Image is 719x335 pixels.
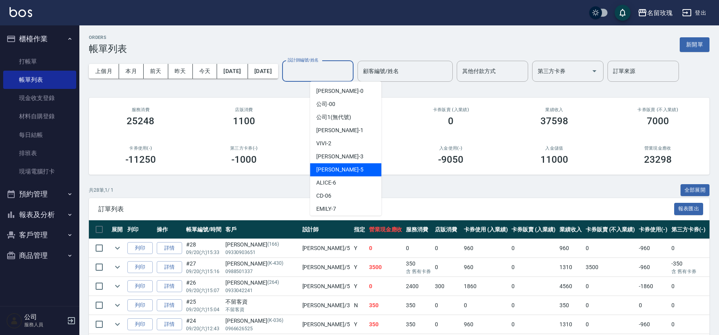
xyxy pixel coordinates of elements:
td: [PERSON_NAME] /5 [300,277,352,296]
td: 0 [509,258,558,277]
button: 列印 [127,299,153,312]
button: save [615,5,631,21]
button: [DATE] [217,64,248,79]
th: 第三方卡券(-) [669,220,707,239]
button: expand row [112,261,123,273]
td: [PERSON_NAME] /5 [300,258,352,277]
button: 報表及分析 [3,204,76,225]
td: -960 [637,258,669,277]
div: 不留客資 [225,298,298,306]
button: expand row [112,318,123,330]
button: 昨天 [168,64,193,79]
p: (166) [267,241,279,249]
th: 卡券販賣 (不入業績) [584,220,637,239]
td: 0 [669,277,707,296]
p: 不留客資 [225,306,298,313]
td: -960 [637,315,669,334]
td: #25 [184,296,223,315]
a: 現金收支登錄 [3,89,76,107]
button: expand row [112,299,123,311]
button: Open [588,65,601,77]
th: 操作 [155,220,184,239]
td: 0 [584,315,637,334]
td: 0 [433,315,462,334]
td: 0 [584,296,637,315]
button: 全部展開 [681,184,710,196]
h3: 1100 [233,116,255,127]
span: 訂單列表 [98,205,674,213]
h2: 卡券販賣 (不入業績) [615,107,700,112]
th: 店販消費 [433,220,462,239]
h3: -11250 [125,154,156,165]
div: [PERSON_NAME] [225,241,298,249]
div: [PERSON_NAME] [225,279,298,287]
a: 現場電腦打卡 [3,162,76,181]
p: 09/20 (六) 15:33 [186,249,221,256]
button: 櫃檯作業 [3,29,76,49]
span: 公司 -00 [316,100,335,108]
h2: 卡券使用(-) [98,146,183,151]
td: 0 [433,296,462,315]
th: 業績收入 [558,220,584,239]
td: N [352,296,367,315]
td: 3500 [367,258,404,277]
div: [PERSON_NAME] [225,260,298,268]
td: 0 [433,239,462,258]
p: 09330903651 [225,249,298,256]
td: [PERSON_NAME] /3 [300,296,352,315]
td: 0 [584,239,637,258]
h2: 入金使用(-) [409,146,493,151]
td: #26 [184,277,223,296]
td: 0 [367,239,404,258]
h2: 入金儲值 [512,146,597,151]
th: 卡券販賣 (入業績) [509,220,558,239]
a: 報表匯出 [674,205,704,212]
h3: -1000 [231,154,257,165]
td: 960 [462,239,510,258]
h3: 0 [448,116,454,127]
span: 公司1 (無代號) [316,113,351,121]
span: ALICE -6 [316,179,336,187]
p: 含 舊有卡券 [671,268,706,275]
span: CD -06 [316,192,331,200]
td: Y [352,315,367,334]
td: 350 [404,315,433,334]
td: 350 [404,258,433,277]
p: (K-036) [267,317,283,325]
th: 展開 [110,220,125,239]
div: 名留玫瑰 [647,8,673,18]
p: (K-430) [267,260,283,268]
td: 960 [558,239,584,258]
td: -1860 [637,277,669,296]
th: 帳單編號/時間 [184,220,223,239]
button: 新開單 [680,37,709,52]
button: 列印 [127,242,153,254]
td: 300 [433,277,462,296]
p: 09/20 (六) 15:07 [186,287,221,294]
td: #28 [184,239,223,258]
th: 客戶 [223,220,300,239]
button: expand row [112,242,123,254]
th: 設計師 [300,220,352,239]
a: 排班表 [3,144,76,162]
button: 列印 [127,261,153,273]
td: [PERSON_NAME] /5 [300,315,352,334]
td: Y [352,258,367,277]
button: 登出 [679,6,709,20]
td: #27 [184,258,223,277]
span: EMILY -7 [316,205,336,213]
h3: 7000 [647,116,669,127]
td: 0 [669,315,707,334]
th: 卡券使用(-) [637,220,669,239]
td: 350 [367,296,404,315]
p: 共 28 筆, 1 / 1 [89,187,113,194]
td: 0 [433,258,462,277]
h2: 卡券販賣 (入業績) [409,107,493,112]
img: Person [6,313,22,329]
td: 3500 [584,258,637,277]
td: 960 [462,315,510,334]
h2: 卡券使用 (入業績) [305,107,390,112]
h3: 帳單列表 [89,43,127,54]
h2: 店販消費 [202,107,286,112]
span: [PERSON_NAME] -0 [316,87,363,95]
